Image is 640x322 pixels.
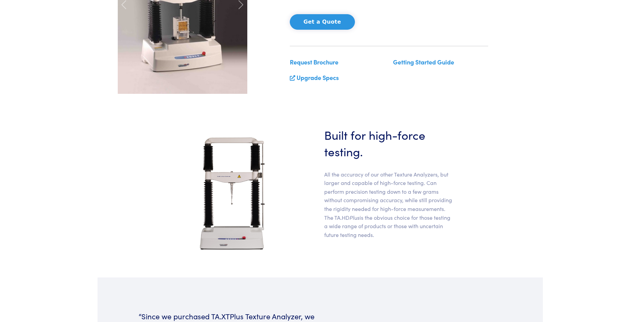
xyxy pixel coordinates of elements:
[187,126,278,261] img: ta-hd-analyzer.jpg
[350,214,360,221] span: Plus
[290,14,355,30] button: Get a Quote
[290,58,338,66] a: Request Brochure
[393,58,454,66] a: Getting Started Guide
[324,126,454,159] h3: Built for high-force testing.
[297,73,339,82] a: Upgrade Specs
[324,170,454,239] p: All the accuracy of our other Texture Analyzers, but larger and capable of high-force testing. Ca...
